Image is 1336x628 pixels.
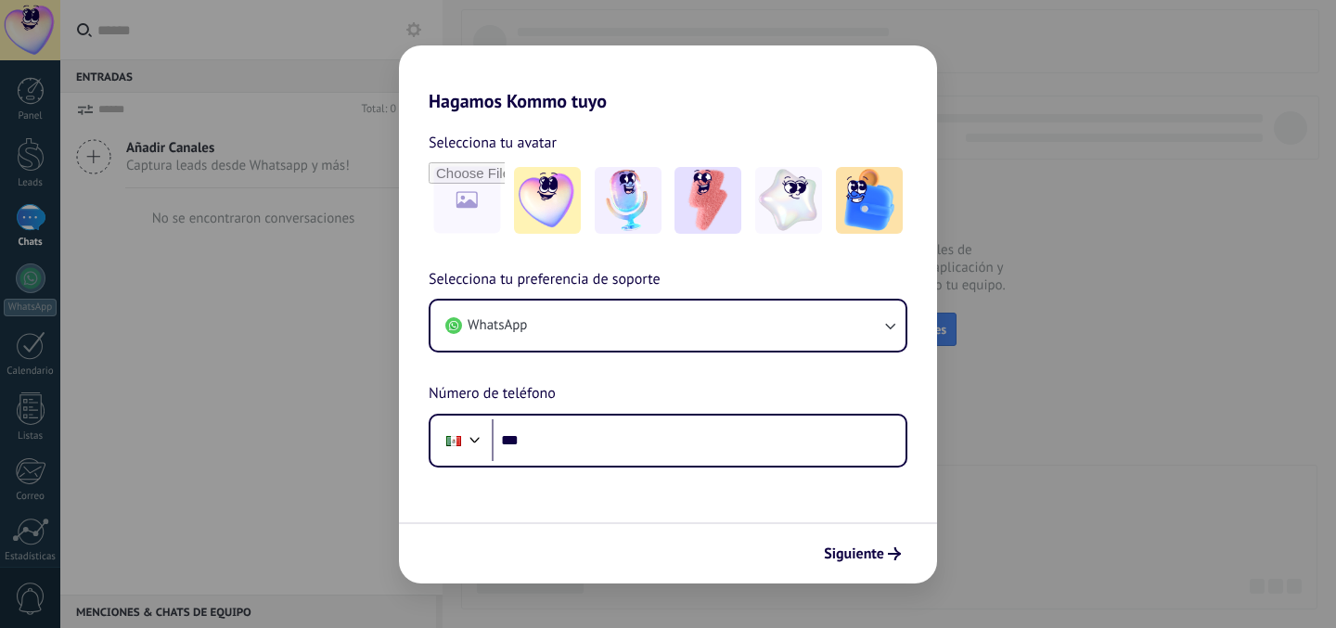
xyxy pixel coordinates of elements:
button: WhatsApp [430,301,906,351]
button: Siguiente [816,538,909,570]
img: -4.jpeg [755,167,822,234]
span: WhatsApp [468,316,527,335]
div: Mexico: + 52 [436,421,471,460]
img: -3.jpeg [674,167,741,234]
img: -2.jpeg [595,167,662,234]
span: Siguiente [824,547,884,560]
img: -1.jpeg [514,167,581,234]
img: -5.jpeg [836,167,903,234]
span: Número de teléfono [429,382,556,406]
span: Selecciona tu avatar [429,131,557,155]
span: Selecciona tu preferencia de soporte [429,268,661,292]
h2: Hagamos Kommo tuyo [399,45,937,112]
